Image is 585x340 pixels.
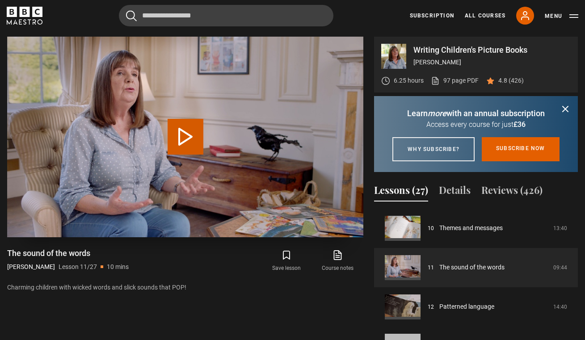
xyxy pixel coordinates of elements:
[7,262,55,272] p: [PERSON_NAME]
[481,183,543,201] button: Reviews (426)
[498,76,524,85] p: 4.8 (426)
[7,37,363,237] video-js: Video Player
[428,109,446,118] i: more
[7,248,129,259] h1: The sound of the words
[413,46,571,54] p: Writing Children's Picture Books
[439,263,505,272] a: The sound of the words
[126,10,137,21] button: Submit the search query
[482,137,560,161] a: Subscribe now
[439,223,503,233] a: Themes and messages
[385,107,567,119] p: Learn with an annual subscription
[545,12,578,21] button: Toggle navigation
[374,183,428,201] button: Lessons (27)
[431,76,479,85] a: 97 page PDF
[7,283,363,292] p: Charming children with wicked words and slick sounds that POP!
[7,7,42,25] svg: BBC Maestro
[439,183,471,201] button: Details
[513,120,526,129] span: £36
[392,137,475,161] a: Why subscribe?
[385,119,567,130] p: Access every course for just
[410,12,454,20] a: Subscription
[413,58,571,67] p: [PERSON_NAME]
[119,5,333,26] input: Search
[168,119,203,155] button: Play Lesson The sound of the words
[59,262,97,272] p: Lesson 11/27
[312,248,363,274] a: Course notes
[465,12,505,20] a: All Courses
[261,248,312,274] button: Save lesson
[439,302,494,311] a: Patterned language
[394,76,424,85] p: 6.25 hours
[107,262,129,272] p: 10 mins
